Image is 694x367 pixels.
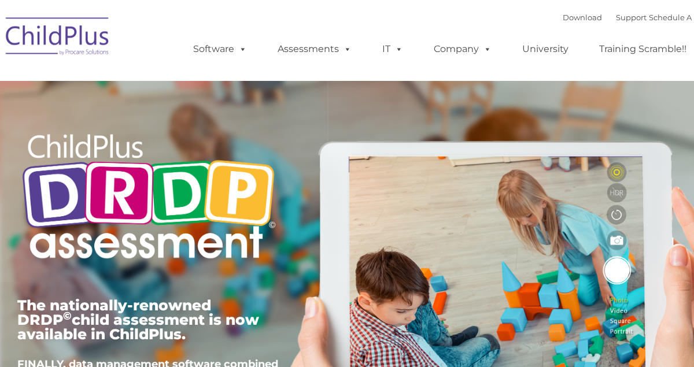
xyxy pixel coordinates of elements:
sup: © [63,309,72,322]
img: Copyright - DRDP Logo Light [17,118,280,278]
a: Support [616,13,647,22]
a: Download [563,13,602,22]
a: Company [422,38,503,61]
a: Assessments [266,38,363,61]
a: IT [371,38,415,61]
a: Software [182,38,259,61]
a: University [511,38,580,61]
span: The nationally-renowned DRDP child assessment is now available in ChildPlus. [17,296,259,343]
